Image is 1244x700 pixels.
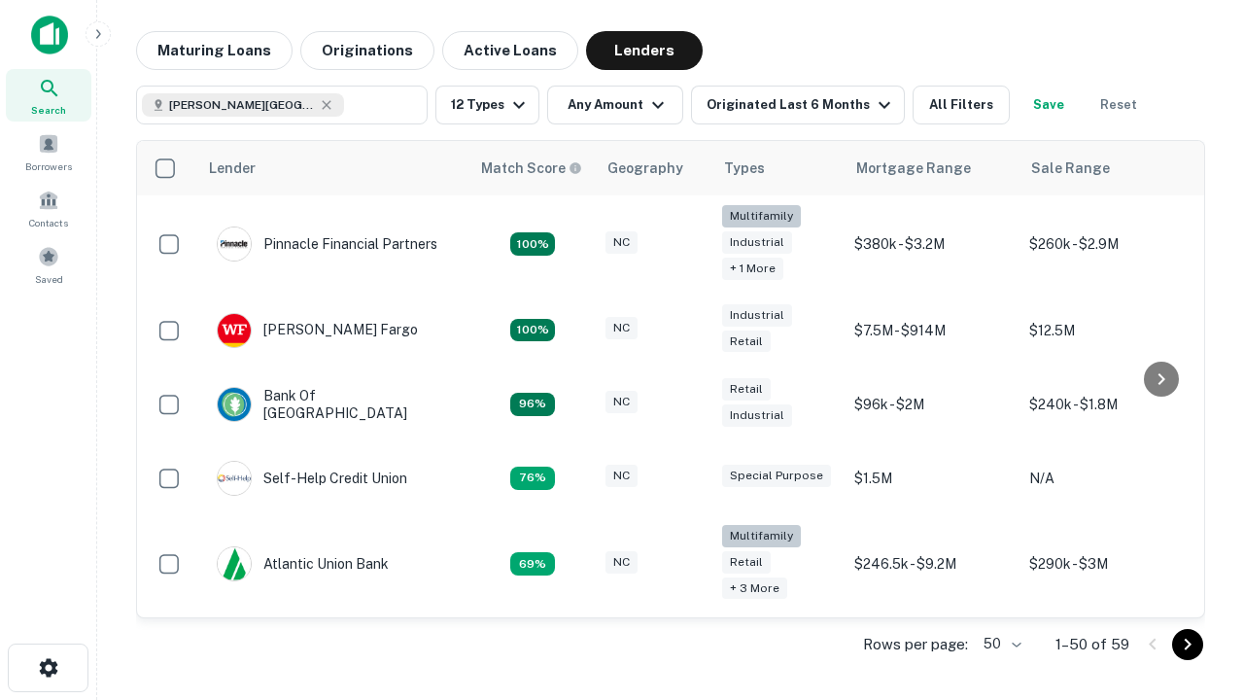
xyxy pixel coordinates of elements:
div: + 3 more [722,577,787,600]
img: picture [218,314,251,347]
th: Lender [197,141,469,195]
button: Go to next page [1172,629,1203,660]
div: NC [605,391,638,413]
a: Contacts [6,182,91,234]
button: Maturing Loans [136,31,293,70]
td: N/A [1019,441,1194,515]
div: Pinnacle Financial Partners [217,227,437,262]
div: NC [605,551,638,574]
td: $240k - $1.8M [1019,367,1194,441]
div: Industrial [722,231,792,254]
div: Retail [722,551,771,574]
a: Search [6,69,91,122]
div: Capitalize uses an advanced AI algorithm to match your search with the best lender. The match sco... [481,157,582,179]
span: Search [31,102,66,118]
button: Originated Last 6 Months [691,86,905,124]
div: + 1 more [722,258,783,280]
span: Borrowers [25,158,72,174]
div: Bank Of [GEOGRAPHIC_DATA] [217,387,450,422]
div: 50 [976,630,1024,658]
div: Types [724,157,765,180]
div: Lender [209,157,256,180]
td: $380k - $3.2M [845,195,1019,294]
td: $290k - $3M [1019,515,1194,613]
th: Mortgage Range [845,141,1019,195]
div: Matching Properties: 10, hasApolloMatch: undefined [510,552,555,576]
div: Originated Last 6 Months [707,93,896,117]
h6: Match Score [481,157,578,179]
div: Special Purpose [722,465,831,487]
img: picture [218,547,251,580]
div: Geography [607,157,683,180]
p: Rows per page: [863,633,968,656]
div: Retail [722,331,771,353]
div: Industrial [722,304,792,327]
button: Reset [1088,86,1150,124]
button: Lenders [586,31,703,70]
td: $12.5M [1019,294,1194,367]
div: Matching Properties: 15, hasApolloMatch: undefined [510,319,555,342]
td: $96k - $2M [845,367,1019,441]
td: $246.5k - $9.2M [845,515,1019,613]
div: NC [605,465,638,487]
span: Saved [35,271,63,287]
p: 1–50 of 59 [1055,633,1129,656]
div: Matching Properties: 26, hasApolloMatch: undefined [510,232,555,256]
th: Geography [596,141,712,195]
div: Matching Properties: 11, hasApolloMatch: undefined [510,467,555,490]
div: Mortgage Range [856,157,971,180]
div: NC [605,231,638,254]
div: Self-help Credit Union [217,461,407,496]
div: NC [605,317,638,339]
div: Atlantic Union Bank [217,546,389,581]
a: Saved [6,238,91,291]
div: Retail [722,378,771,401]
td: $7.5M - $914M [845,294,1019,367]
span: [PERSON_NAME][GEOGRAPHIC_DATA], [GEOGRAPHIC_DATA] [169,96,315,114]
span: Contacts [29,215,68,230]
iframe: Chat Widget [1147,544,1244,638]
button: Originations [300,31,434,70]
td: $1.5M [845,441,1019,515]
button: Active Loans [442,31,578,70]
div: Sale Range [1031,157,1110,180]
button: Any Amount [547,86,683,124]
img: picture [218,462,251,495]
img: picture [218,227,251,261]
th: Sale Range [1019,141,1194,195]
div: Matching Properties: 14, hasApolloMatch: undefined [510,393,555,416]
td: $260k - $2.9M [1019,195,1194,294]
a: Borrowers [6,125,91,178]
th: Capitalize uses an advanced AI algorithm to match your search with the best lender. The match sco... [469,141,596,195]
div: Multifamily [722,205,801,227]
div: [PERSON_NAME] Fargo [217,313,418,348]
th: Types [712,141,845,195]
div: Industrial [722,404,792,427]
img: picture [218,388,251,421]
button: Save your search to get updates of matches that match your search criteria. [1018,86,1080,124]
button: 12 Types [435,86,539,124]
button: All Filters [913,86,1010,124]
img: capitalize-icon.png [31,16,68,54]
div: Multifamily [722,525,801,547]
